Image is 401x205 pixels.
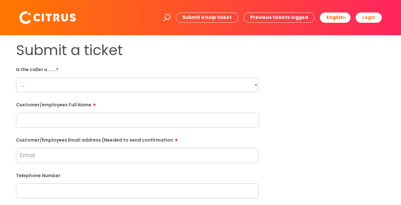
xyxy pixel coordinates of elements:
[16,66,259,72] label: Is the caller a ......?
[327,14,344,20] span: English
[16,135,259,143] label: Customer/Employees Email address (Needed to send confirmation
[16,42,259,59] h1: Submit a ticket
[16,172,259,178] label: Telephone Number
[176,12,238,22] a: Submit a help ticket
[16,100,259,108] label: Customer/employees Full Name
[243,12,315,22] a: Previous tickets logged
[362,14,375,20] b: Login
[356,12,382,22] a: Login
[16,148,259,163] input: Email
